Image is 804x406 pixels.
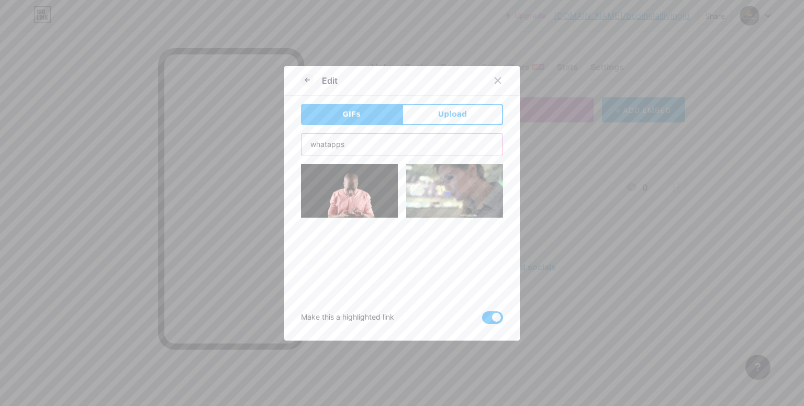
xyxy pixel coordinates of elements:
button: Upload [402,104,503,125]
span: GIFs [342,109,361,120]
img: Gihpy [301,164,398,218]
div: Make this a highlighted link [301,311,394,324]
img: Gihpy [406,164,503,218]
button: GIFs [301,104,402,125]
input: Search [301,134,502,155]
div: Edit [322,74,338,87]
span: Upload [438,109,467,120]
